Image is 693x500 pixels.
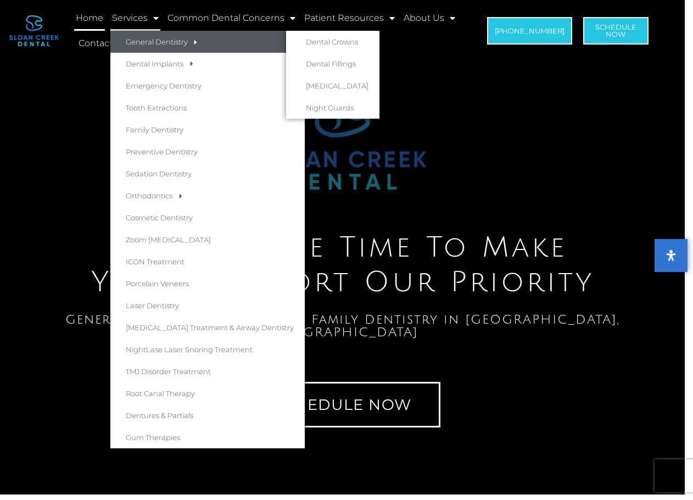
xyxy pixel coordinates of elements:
img: logo [9,15,59,46]
a: Sedation Dentistry [110,163,305,185]
button: Open Accessibility Panel [655,239,688,272]
a: Family Dentistry [110,119,305,141]
span: Schedule Now [595,24,636,38]
a: Zoom [MEDICAL_DATA] [110,229,305,251]
a: [MEDICAL_DATA] [286,75,379,97]
a: Dental Implants [110,53,305,75]
h2: We Take The Time To Make Your Comfort Our Priority [5,231,679,299]
a: Common Dental Concerns [166,5,297,31]
img: Sloan Creek Dental Logo [258,84,427,190]
span: Schedule Now [273,397,412,412]
a: Orthodontics [110,185,305,207]
a: [MEDICAL_DATA] Treatment & Airway Dentistry [110,316,305,338]
a: Schedule Now [244,382,441,427]
a: Services [110,5,160,31]
a: Emergency Dentistry [110,75,305,97]
a: Laser Dentistry [110,295,305,316]
a: Tooth Extractions [110,97,305,119]
a: Root Canal Therapy [110,382,305,404]
a: ICON Treatment [110,251,305,273]
a: General Dentistry [110,31,305,53]
a: Home [74,5,105,31]
span: [PHONE_NUMBER] [495,27,565,35]
ul: Services [110,31,305,448]
a: Cosmetic Dentistry [110,207,305,229]
a: Patient Resources [303,5,396,31]
a: Dental Fillings [286,53,379,75]
a: Dental Crowns [286,31,379,53]
a: ScheduleNow [583,17,649,45]
a: Night Guards [286,97,379,119]
h1: General, Cosmetic & Preventive Family Dentistry in [GEOGRAPHIC_DATA], [GEOGRAPHIC_DATA] [5,313,679,338]
a: Contact Us [77,31,128,56]
a: TMJ Disorder Treatment [110,360,305,382]
a: [PHONE_NUMBER] [487,17,572,45]
nav: Menu [74,5,470,56]
a: NightLase Laser Snoring Treatment [110,338,305,360]
a: Dentures & Partials [110,404,305,426]
a: About Us [402,5,457,31]
ul: General Dentistry [286,31,379,119]
a: Preventive Dentistry [110,141,305,163]
a: Gum Therapies [110,426,305,448]
a: Porcelain Veneers [110,273,305,295]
